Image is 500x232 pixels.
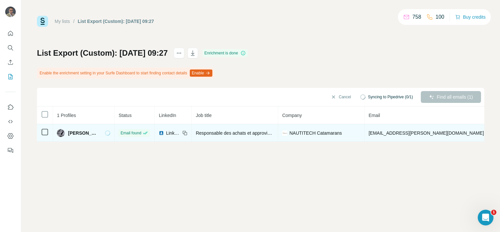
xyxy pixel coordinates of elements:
[5,116,16,127] button: Use Surfe API
[55,19,70,24] a: My lists
[491,210,496,215] span: 1
[78,18,154,25] div: List Export (Custom): [DATE] 09:27
[282,130,287,136] img: company-logo
[5,56,16,68] button: Enrich CSV
[455,12,486,22] button: Buy credits
[174,48,184,58] button: actions
[196,130,293,136] span: Responsable des achats et approvisionnements
[120,130,141,136] span: Email found
[5,145,16,156] button: Feedback
[57,129,65,137] img: Avatar
[368,113,380,118] span: Email
[5,28,16,39] button: Quick start
[5,130,16,142] button: Dashboard
[326,91,355,103] button: Cancel
[5,7,16,17] img: Avatar
[5,42,16,54] button: Search
[368,130,484,136] span: [EMAIL_ADDRESS][PERSON_NAME][DOMAIN_NAME]
[37,48,168,58] h1: List Export (Custom): [DATE] 09:27
[159,113,176,118] span: LinkedIn
[118,113,132,118] span: Status
[37,68,214,79] div: Enable the enrichment setting in your Surfe Dashboard to start finding contact details
[68,130,98,136] span: [PERSON_NAME]
[57,113,76,118] span: 1 Profiles
[436,13,444,21] p: 100
[368,94,413,100] span: Syncing to Pipedrive (0/1)
[478,210,493,225] iframe: Intercom live chat
[289,130,342,136] span: NAUTITECH Catamarans
[166,130,180,136] span: LinkedIn
[196,113,211,118] span: Job title
[282,113,302,118] span: Company
[37,16,48,27] img: Surfe Logo
[5,71,16,83] button: My lists
[159,130,164,136] img: LinkedIn logo
[412,13,421,21] p: 758
[190,69,212,77] button: Enable
[73,18,75,25] li: /
[5,101,16,113] button: Use Surfe on LinkedIn
[203,49,248,57] div: Enrichment is done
